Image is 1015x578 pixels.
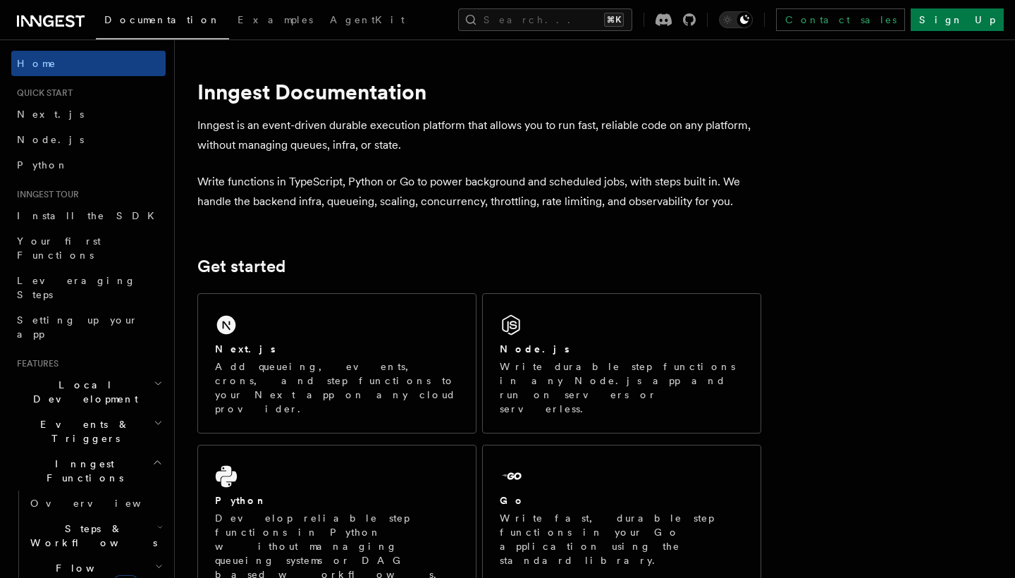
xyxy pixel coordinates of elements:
a: Next.js [11,102,166,127]
button: Search...⌘K [458,8,632,31]
a: Next.jsAdd queueing, events, crons, and step functions to your Next app on any cloud provider. [197,293,476,433]
button: Steps & Workflows [25,516,166,555]
h2: Go [500,493,525,508]
h2: Node.js [500,342,570,356]
a: Home [11,51,166,76]
h2: Python [215,493,267,508]
h2: Next.js [215,342,276,356]
p: Add queueing, events, crons, and step functions to your Next app on any cloud provider. [215,359,459,416]
a: Overview [25,491,166,516]
span: Python [17,159,68,171]
span: Leveraging Steps [17,275,136,300]
span: Your first Functions [17,235,101,261]
kbd: ⌘K [604,13,624,27]
a: Node.jsWrite durable step functions in any Node.js app and run on servers or serverless. [482,293,761,433]
a: Examples [229,4,321,38]
p: Write durable step functions in any Node.js app and run on servers or serverless. [500,359,744,416]
span: Local Development [11,378,154,406]
span: Documentation [104,14,221,25]
a: Leveraging Steps [11,268,166,307]
span: Overview [30,498,176,509]
span: Features [11,358,59,369]
a: Get started [197,257,285,276]
a: Sign Up [911,8,1004,31]
button: Inngest Functions [11,451,166,491]
span: Inngest Functions [11,457,152,485]
a: Python [11,152,166,178]
span: Steps & Workflows [25,522,157,550]
p: Inngest is an event-driven durable execution platform that allows you to run fast, reliable code ... [197,116,761,155]
button: Local Development [11,372,166,412]
span: Setting up your app [17,314,138,340]
a: Install the SDK [11,203,166,228]
h1: Inngest Documentation [197,79,761,104]
a: Node.js [11,127,166,152]
span: Inngest tour [11,189,79,200]
a: Documentation [96,4,229,39]
p: Write fast, durable step functions in your Go application using the standard library. [500,511,744,567]
p: Write functions in TypeScript, Python or Go to power background and scheduled jobs, with steps bu... [197,172,761,211]
a: AgentKit [321,4,413,38]
a: Contact sales [776,8,905,31]
span: Next.js [17,109,84,120]
button: Toggle dark mode [719,11,753,28]
span: Install the SDK [17,210,163,221]
span: AgentKit [330,14,405,25]
span: Examples [238,14,313,25]
span: Quick start [11,87,73,99]
button: Events & Triggers [11,412,166,451]
span: Home [17,56,56,70]
span: Events & Triggers [11,417,154,445]
a: Setting up your app [11,307,166,347]
span: Node.js [17,134,84,145]
a: Your first Functions [11,228,166,268]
